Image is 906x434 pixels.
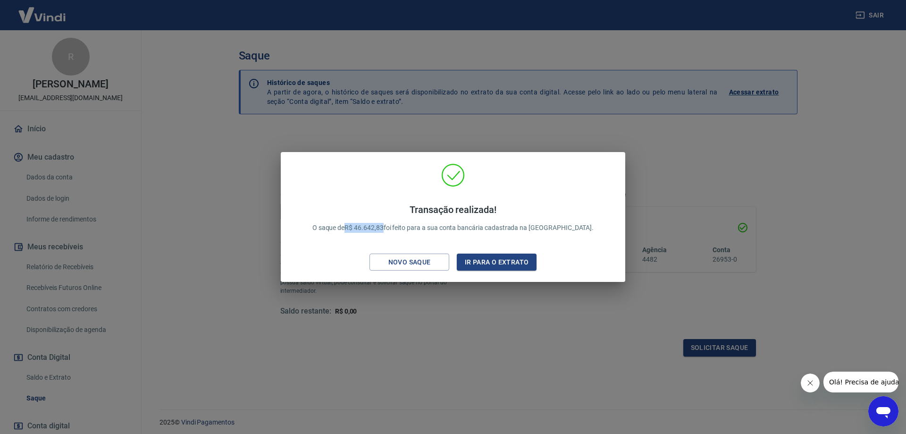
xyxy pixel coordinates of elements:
iframe: Fechar mensagem [801,374,820,392]
span: Olá! Precisa de ajuda? [6,7,79,14]
div: Novo saque [377,256,442,268]
iframe: Botão para abrir a janela de mensagens [868,396,898,426]
button: Novo saque [369,254,449,271]
button: Ir para o extrato [457,254,537,271]
h4: Transação realizada! [312,204,594,215]
iframe: Mensagem da empresa [823,372,898,392]
p: O saque de R$ 46.642,83 foi feito para a sua conta bancária cadastrada na [GEOGRAPHIC_DATA]. [312,204,594,233]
